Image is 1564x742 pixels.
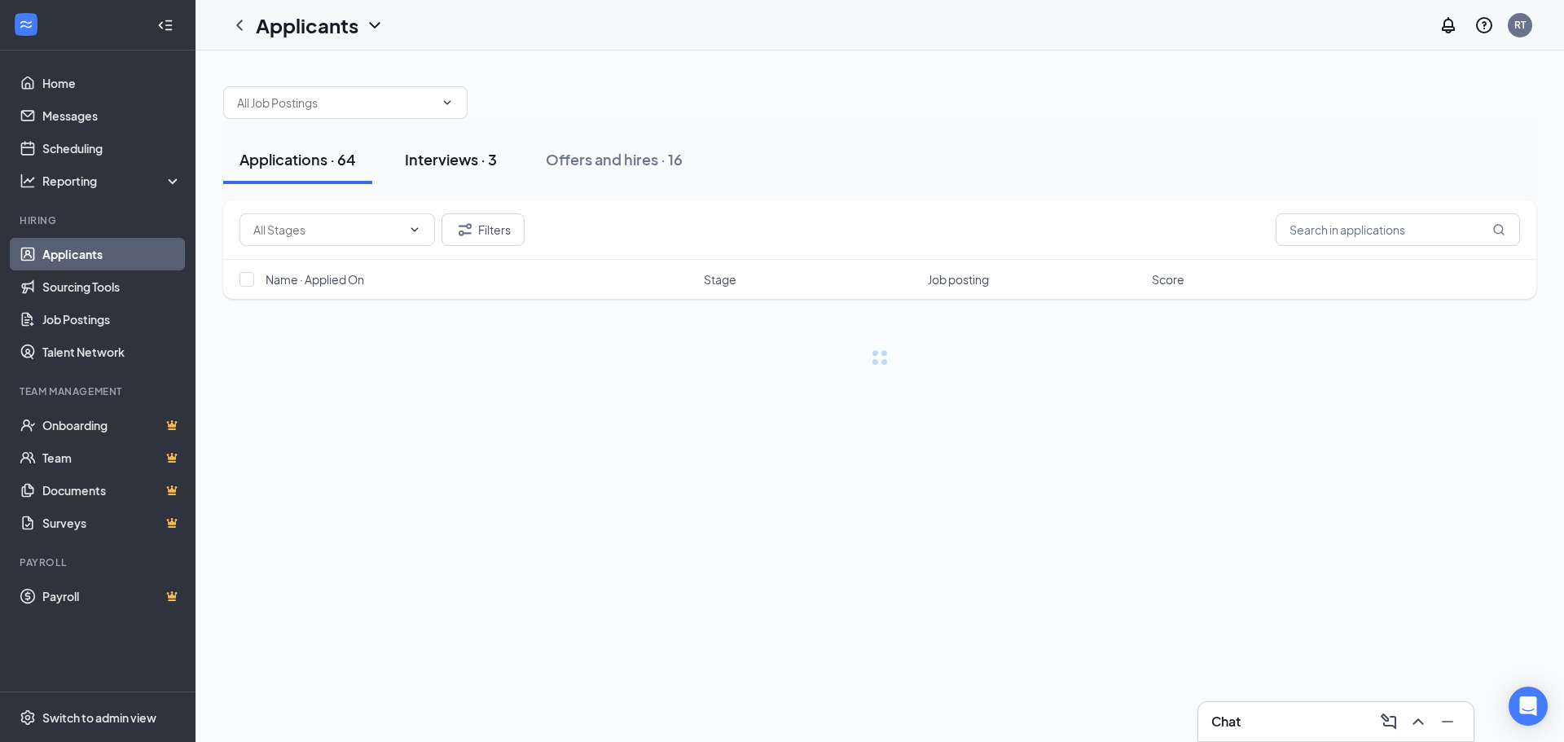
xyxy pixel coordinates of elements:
[237,94,434,112] input: All Job Postings
[1152,271,1184,288] span: Score
[704,271,736,288] span: Stage
[1379,712,1399,731] svg: ComposeMessage
[1514,18,1526,32] div: RT
[1408,712,1428,731] svg: ChevronUp
[18,16,34,33] svg: WorkstreamLogo
[42,270,182,303] a: Sourcing Tools
[42,99,182,132] a: Messages
[42,132,182,165] a: Scheduling
[1376,709,1402,735] button: ComposeMessage
[1276,213,1520,246] input: Search in applications
[20,709,36,726] svg: Settings
[42,67,182,99] a: Home
[441,96,454,109] svg: ChevronDown
[20,213,178,227] div: Hiring
[1405,709,1431,735] button: ChevronUp
[20,173,36,189] svg: Analysis
[42,709,156,726] div: Switch to admin view
[365,15,384,35] svg: ChevronDown
[42,580,182,612] a: PayrollCrown
[1439,15,1458,35] svg: Notifications
[157,17,174,33] svg: Collapse
[42,441,182,474] a: TeamCrown
[42,507,182,539] a: SurveysCrown
[1434,709,1461,735] button: Minimize
[42,336,182,368] a: Talent Network
[239,149,356,169] div: Applications · 64
[546,149,683,169] div: Offers and hires · 16
[1474,15,1494,35] svg: QuestionInfo
[42,409,182,441] a: OnboardingCrown
[42,238,182,270] a: Applicants
[1492,223,1505,236] svg: MagnifyingGlass
[42,173,182,189] div: Reporting
[20,384,178,398] div: Team Management
[256,11,358,39] h1: Applicants
[253,221,402,239] input: All Stages
[405,149,497,169] div: Interviews · 3
[1509,687,1548,726] div: Open Intercom Messenger
[230,15,249,35] svg: ChevronLeft
[1438,712,1457,731] svg: Minimize
[20,555,178,569] div: Payroll
[455,220,475,239] svg: Filter
[408,223,421,236] svg: ChevronDown
[266,271,364,288] span: Name · Applied On
[42,303,182,336] a: Job Postings
[442,213,525,246] button: Filter Filters
[42,474,182,507] a: DocumentsCrown
[928,271,989,288] span: Job posting
[1211,713,1241,731] h3: Chat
